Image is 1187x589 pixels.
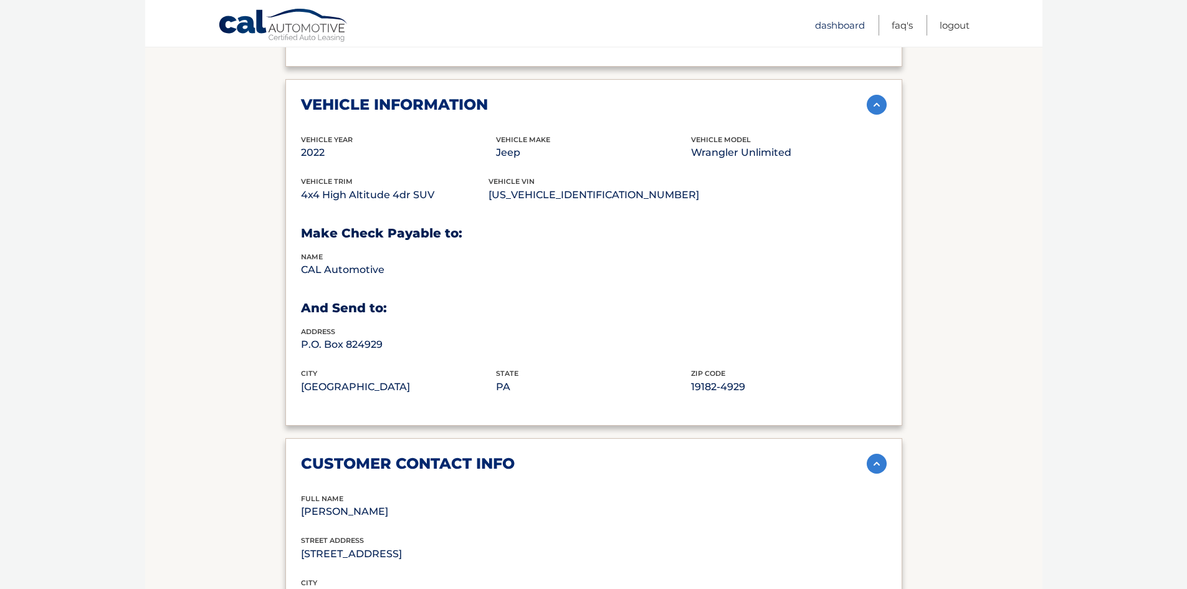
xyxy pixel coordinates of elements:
span: street address [301,536,364,545]
h3: And Send to: [301,300,887,316]
span: state [496,369,518,378]
p: PA [496,378,691,396]
h2: vehicle information [301,95,488,114]
p: [STREET_ADDRESS] [301,545,496,563]
span: city [301,369,317,378]
span: full name [301,494,343,503]
a: FAQ's [892,15,913,36]
p: P.O. Box 824929 [301,336,496,353]
a: Dashboard [815,15,865,36]
span: vehicle vin [489,177,535,186]
span: city [301,578,317,587]
p: Jeep [496,144,691,161]
img: accordion-active.svg [867,95,887,115]
a: Logout [940,15,970,36]
span: vehicle make [496,135,550,144]
p: Wrangler Unlimited [691,144,886,161]
span: name [301,252,323,261]
p: 2022 [301,144,496,161]
span: vehicle model [691,135,751,144]
span: zip code [691,369,725,378]
a: Cal Automotive [218,8,349,44]
p: CAL Automotive [301,261,496,279]
span: address [301,327,335,336]
p: 4x4 High Altitude 4dr SUV [301,186,489,204]
h2: customer contact info [301,454,515,473]
p: [PERSON_NAME] [301,503,496,520]
p: 19182-4929 [691,378,886,396]
p: [US_VEHICLE_IDENTIFICATION_NUMBER] [489,186,699,204]
span: vehicle Year [301,135,353,144]
p: [GEOGRAPHIC_DATA] [301,378,496,396]
img: accordion-active.svg [867,454,887,474]
h3: Make Check Payable to: [301,226,887,241]
span: vehicle trim [301,177,353,186]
